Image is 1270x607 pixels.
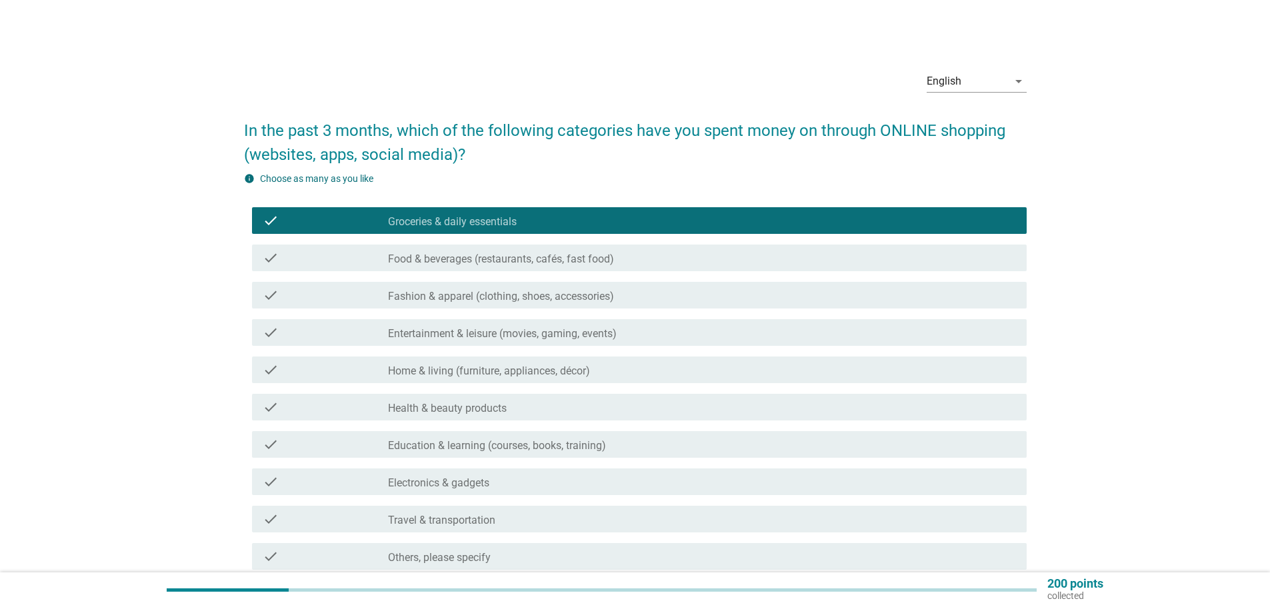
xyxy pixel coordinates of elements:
[388,215,517,229] label: Groceries & daily essentials
[388,290,614,303] label: Fashion & apparel (clothing, shoes, accessories)
[388,514,495,527] label: Travel & transportation
[388,327,617,340] label: Entertainment & leisure (movies, gaming, events)
[388,551,491,564] label: Others, please specify
[388,439,606,452] label: Education & learning (courses, books, training)
[388,476,489,490] label: Electronics & gadgets
[244,173,255,184] i: info
[263,436,279,452] i: check
[1011,73,1027,89] i: arrow_drop_down
[388,364,590,378] label: Home & living (furniture, appliances, décor)
[263,474,279,490] i: check
[263,250,279,266] i: check
[263,362,279,378] i: check
[244,105,1027,167] h2: In the past 3 months, which of the following categories have you spent money on through ONLINE sh...
[263,548,279,564] i: check
[260,173,373,184] label: Choose as many as you like
[263,324,279,340] i: check
[263,399,279,415] i: check
[1047,590,1103,602] p: collected
[263,511,279,527] i: check
[263,287,279,303] i: check
[263,213,279,229] i: check
[1047,578,1103,590] p: 200 points
[388,402,507,415] label: Health & beauty products
[927,75,961,87] div: English
[388,253,614,266] label: Food & beverages (restaurants, cafés, fast food)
